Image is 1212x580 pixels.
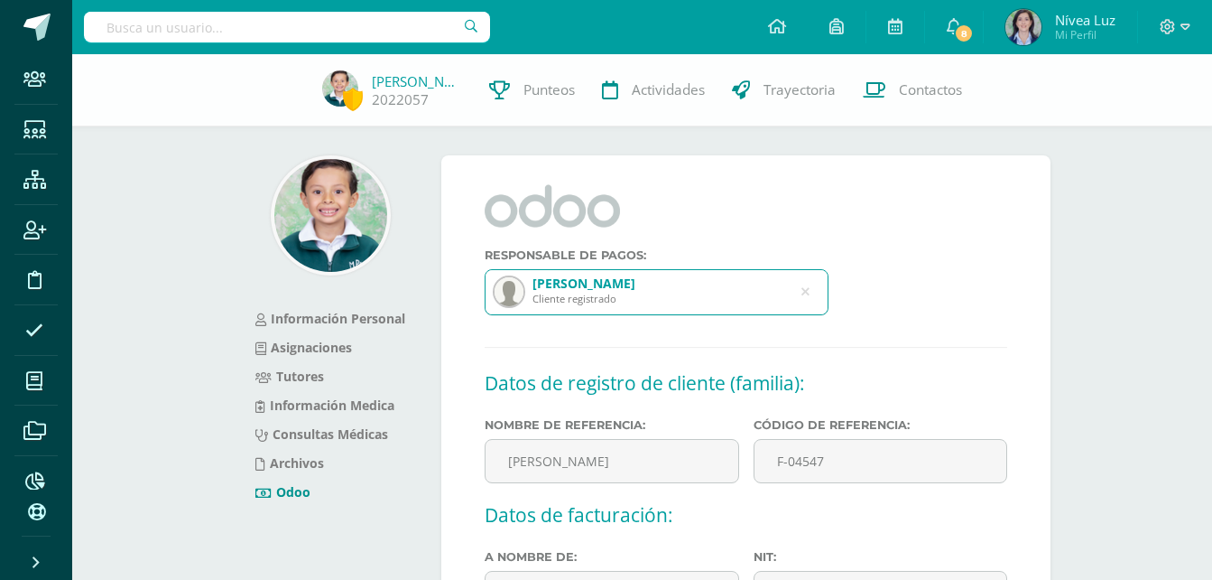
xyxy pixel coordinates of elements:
[485,418,738,432] label: Nombre de referencia:
[274,159,387,272] img: eb1a52d5b601490f1ae7cb18214581d7.png
[632,80,705,99] span: Actividades
[255,339,352,356] a: Asignaciones
[322,70,358,107] img: 045c1cbf72d59fce189befde3acc1153.png
[954,23,974,43] span: 8
[754,439,1007,483] input: Vacío para autogenerar
[255,426,388,443] a: Consultas Médicas
[476,54,588,126] a: Punteos
[255,454,324,472] a: Archivos
[255,310,405,327] a: Información Personal
[485,439,738,483] input: ie. López Pérez
[532,292,635,305] div: Cliente registrado
[372,72,462,90] a: [PERSON_NAME]
[763,80,836,99] span: Trayectoria
[255,483,310,500] a: Odoo
[532,275,635,292] div: [PERSON_NAME]
[849,54,976,126] a: Contactos
[255,397,394,414] a: Información Medica
[485,498,1007,533] h2: Datos de facturación:
[588,54,718,126] a: Actividades
[718,54,849,126] a: Trayectoria
[372,90,429,109] a: 2022057
[84,12,490,42] input: Busca un usuario...
[485,366,1007,401] h2: Datos de registro de cliente (familia):
[255,368,324,385] a: Tutores
[1055,11,1115,29] span: Nívea Luz
[495,277,523,306] img: default-avatar.png
[485,248,828,262] label: Responsable de pagos:
[485,550,738,564] label: A nombre de:
[754,550,1007,564] label: Nit:
[1005,9,1041,45] img: 2f9659416ba1a5f1231b987658998d2f.png
[899,80,962,99] span: Contactos
[1055,27,1115,42] span: Mi Perfil
[486,270,828,314] input: Busca al cliente acá
[485,184,620,228] img: odoo-logo-new.png
[523,80,575,99] span: Punteos
[754,418,1007,432] label: Código de referencia:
